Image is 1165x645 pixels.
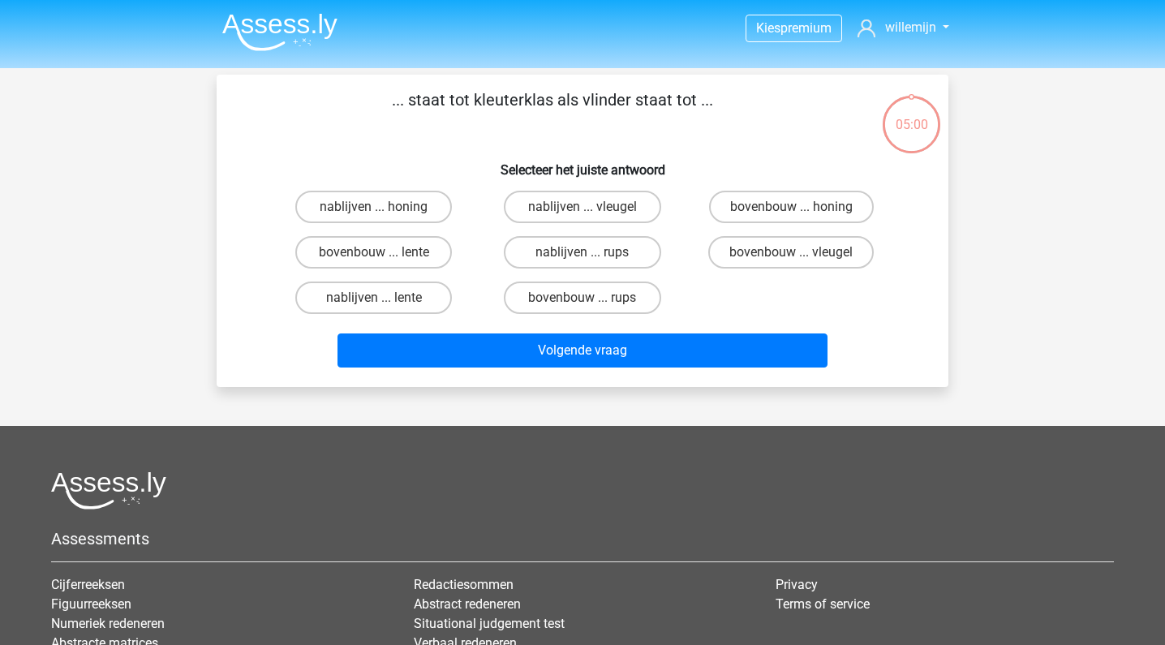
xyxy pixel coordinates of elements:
[708,236,874,269] label: bovenbouw ... vleugel
[851,18,956,37] a: willemijn
[295,191,452,223] label: nablijven ... honing
[295,236,452,269] label: bovenbouw ... lente
[51,471,166,510] img: Assessly logo
[51,577,125,592] a: Cijferreeksen
[414,596,521,612] a: Abstract redeneren
[414,616,565,631] a: Situational judgement test
[776,577,818,592] a: Privacy
[776,596,870,612] a: Terms of service
[504,282,660,314] label: bovenbouw ... rups
[746,17,841,39] a: Kiespremium
[881,94,942,135] div: 05:00
[885,19,936,35] span: willemijn
[780,20,832,36] span: premium
[504,191,660,223] label: nablijven ... vleugel
[222,13,337,51] img: Assessly
[756,20,780,36] span: Kies
[51,529,1114,548] h5: Assessments
[504,236,660,269] label: nablijven ... rups
[51,596,131,612] a: Figuurreeksen
[51,616,165,631] a: Numeriek redeneren
[709,191,874,223] label: bovenbouw ... honing
[414,577,514,592] a: Redactiesommen
[295,282,452,314] label: nablijven ... lente
[243,149,922,178] h6: Selecteer het juiste antwoord
[243,88,862,136] p: ... staat tot kleuterklas als vlinder staat tot ...
[337,333,828,368] button: Volgende vraag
